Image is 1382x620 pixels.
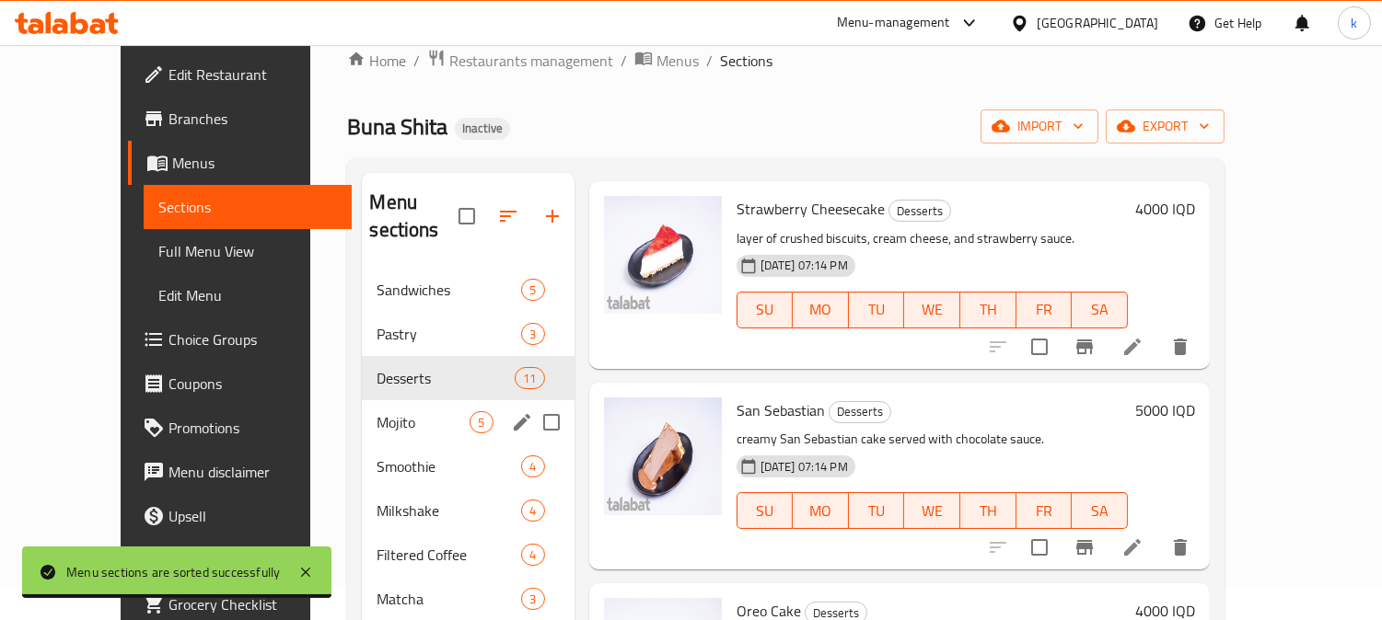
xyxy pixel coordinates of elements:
[1106,109,1225,144] button: export
[995,115,1084,138] span: import
[362,268,574,312] div: Sandwiches5
[888,200,951,222] div: Desserts
[621,50,627,72] li: /
[449,50,613,72] span: Restaurants management
[144,185,352,229] a: Sections
[168,417,337,439] span: Promotions
[737,227,1128,250] p: layer of crushed biscuits, cream cheese, and strawberry sauce.
[377,588,521,610] span: Matcha
[737,396,825,424] span: San Sebastian
[1079,498,1121,524] span: SA
[1020,528,1059,567] span: Select to update
[362,488,574,533] div: Milkshake4
[849,292,905,328] button: TU
[168,328,337,350] span: Choice Groups
[830,401,890,422] span: Desserts
[377,279,521,301] div: Sandwiches
[168,108,337,130] span: Branches
[144,273,352,317] a: Edit Menu
[634,49,699,73] a: Menus
[829,401,891,423] div: Desserts
[1072,292,1128,328] button: SA
[737,492,794,529] button: SU
[745,296,786,323] span: SU
[849,492,905,529] button: TU
[144,229,352,273] a: Full Menu View
[172,152,337,174] span: Menus
[508,408,536,436] button: edit
[128,141,352,185] a: Menus
[347,106,447,147] span: Buna Shita
[447,197,486,235] span: Select all sections
[889,201,950,222] span: Desserts
[960,492,1016,529] button: TH
[347,50,406,72] a: Home
[753,458,855,476] span: [DATE] 07:14 PM
[522,591,543,608] span: 3
[362,312,574,356] div: Pastry3
[753,257,855,274] span: [DATE] 07:14 PM
[1079,296,1121,323] span: SA
[168,461,337,483] span: Menu disclaimer
[1135,196,1195,222] h6: 4000 IQD
[1121,336,1144,358] a: Edit menu item
[377,411,470,433] div: Mojito
[656,50,699,72] span: Menus
[530,194,575,238] button: Add section
[377,499,521,522] span: Milkshake
[427,49,613,73] a: Restaurants management
[960,292,1016,328] button: TH
[128,317,352,362] a: Choice Groups
[904,492,960,529] button: WE
[522,546,543,564] span: 4
[856,498,898,524] span: TU
[1072,492,1128,529] button: SA
[377,367,515,389] span: Desserts
[486,194,530,238] span: Sort sections
[912,296,953,323] span: WE
[521,323,544,345] div: items
[1024,498,1065,524] span: FR
[521,588,544,610] div: items
[128,406,352,450] a: Promotions
[168,505,337,527] span: Upsell
[470,411,493,433] div: items
[737,292,794,328] button: SU
[1024,296,1065,323] span: FR
[413,50,420,72] li: /
[362,356,574,400] div: Desserts11
[800,498,842,524] span: MO
[128,494,352,538] a: Upsell
[1016,492,1073,529] button: FR
[706,50,713,72] li: /
[455,118,510,140] div: Inactive
[369,189,458,244] h2: Menu sections
[1016,292,1073,328] button: FR
[1121,536,1144,558] a: Edit menu item
[720,50,772,72] span: Sections
[522,502,543,520] span: 4
[522,326,543,343] span: 3
[168,373,337,395] span: Coupons
[968,498,1009,524] span: TH
[981,109,1098,144] button: import
[168,593,337,615] span: Grocery Checklist
[968,296,1009,323] span: TH
[362,400,574,444] div: Mojito5edit
[347,49,1225,73] nav: breadcrumb
[604,397,722,515] img: San Sebastian
[1158,325,1202,369] button: delete
[128,52,352,97] a: Edit Restaurant
[158,240,337,262] span: Full Menu View
[158,284,337,306] span: Edit Menu
[521,544,544,566] div: items
[1063,325,1107,369] button: Branch-specific-item
[66,562,280,582] div: Menu sections are sorted successfully
[604,196,722,314] img: Strawberry Cheesecake
[1121,115,1210,138] span: export
[1135,397,1195,423] h6: 5000 IQD
[377,455,521,477] span: Smoothie
[377,323,521,345] div: Pastry
[522,281,543,299] span: 5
